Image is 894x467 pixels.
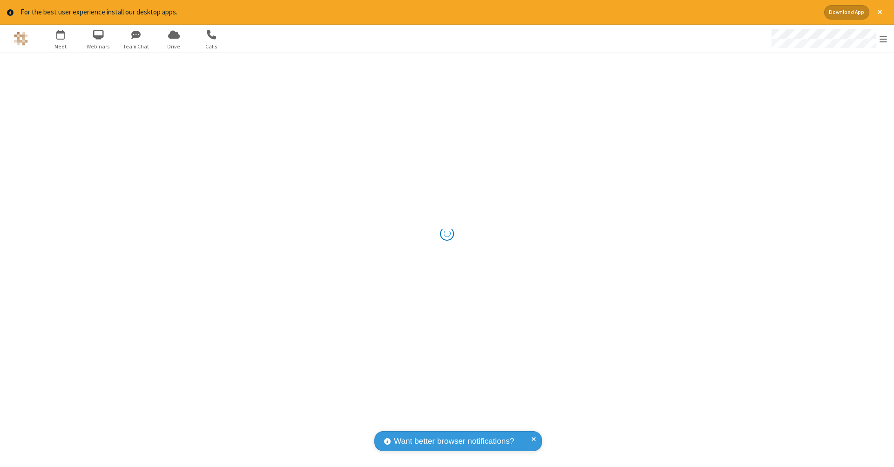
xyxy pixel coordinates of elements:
[194,42,229,51] span: Calls
[873,5,887,20] button: Close alert
[763,25,894,53] div: Open menu
[119,42,154,51] span: Team Chat
[14,32,28,46] img: QA Selenium DO NOT DELETE OR CHANGE
[394,435,514,447] span: Want better browser notifications?
[43,42,78,51] span: Meet
[20,7,817,18] div: For the best user experience install our desktop apps.
[81,42,116,51] span: Webinars
[156,42,191,51] span: Drive
[3,25,38,53] button: Logo
[824,5,869,20] button: Download App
